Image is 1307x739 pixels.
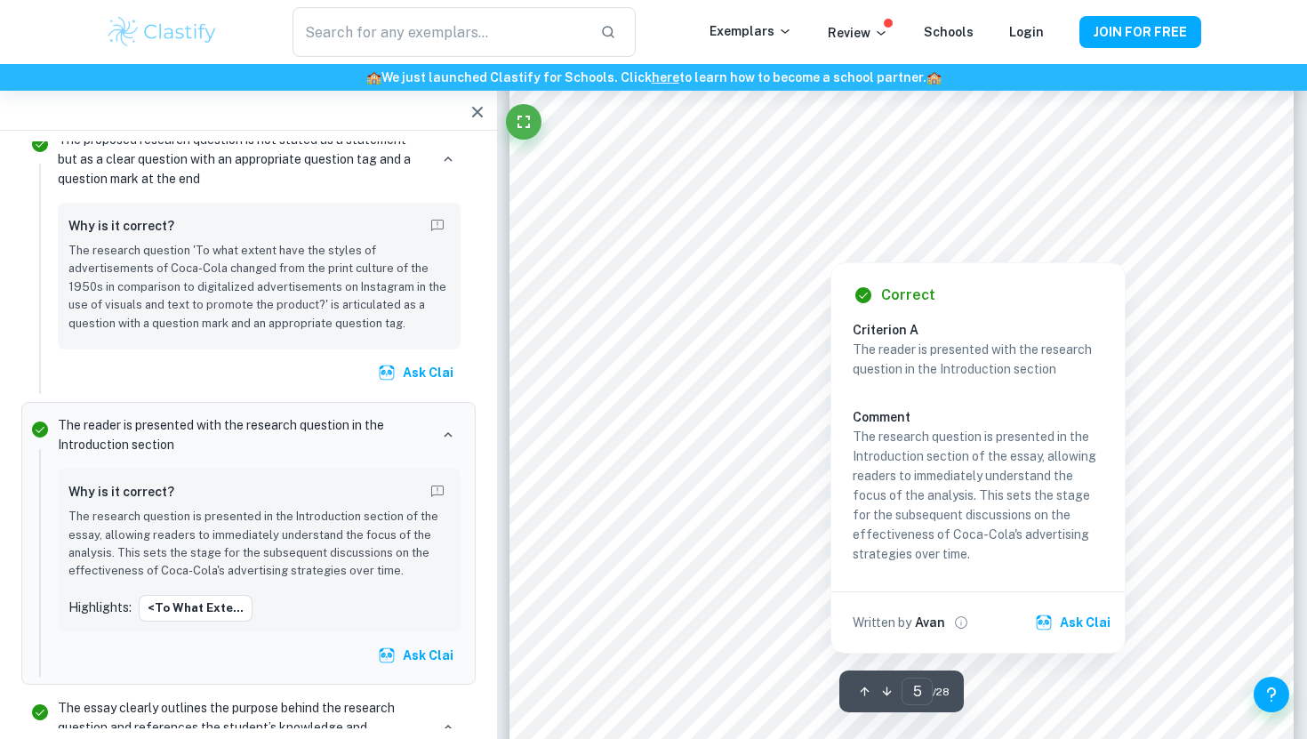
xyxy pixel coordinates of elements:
[425,213,450,238] button: Report mistake/confusion
[378,364,396,382] img: clai.svg
[29,419,51,440] svg: Correct
[68,598,132,617] p: Highlights:
[652,70,679,84] a: here
[378,647,396,664] img: clai.svg
[68,216,174,236] h6: Why is it correct?
[949,610,974,635] button: View full profile
[1009,25,1044,39] a: Login
[139,595,253,622] button: <To what exte...
[425,479,450,504] button: Report mistake/confusion
[29,702,51,723] svg: Correct
[1031,606,1118,639] button: Ask Clai
[58,130,429,189] p: The proposed research question is not stated as a statement but as a clear question with an appro...
[366,70,381,84] span: 🏫
[68,482,174,502] h6: Why is it correct?
[1254,677,1289,712] button: Help and Feedback
[915,613,945,632] h6: Avan
[29,133,51,155] svg: Correct
[853,613,911,632] p: Written by
[374,357,461,389] button: Ask Clai
[853,407,1103,427] h6: Comment
[853,427,1103,564] p: The research question is presented in the Introduction section of the essay, allowing readers to ...
[924,25,974,39] a: Schools
[1079,16,1201,48] button: JOIN FOR FREE
[853,340,1103,379] p: The reader is presented with the research question in the Introduction section
[106,14,219,50] img: Clastify logo
[374,639,461,671] button: Ask Clai
[853,320,1118,340] h6: Criterion A
[506,104,541,140] button: Fullscreen
[926,70,942,84] span: 🏫
[710,21,792,41] p: Exemplars
[68,508,450,581] p: The research question is presented in the Introduction section of the essay, allowing readers to ...
[1035,614,1053,631] img: clai.svg
[293,7,586,57] input: Search for any exemplars...
[58,415,429,454] p: The reader is presented with the research question in the Introduction section
[933,684,950,700] span: / 28
[68,242,450,333] p: The research question 'To what extent have the styles of advertisements of Coca-Cola changed from...
[828,23,888,43] p: Review
[4,68,1303,87] h6: We just launched Clastify for Schools. Click to learn how to become a school partner.
[881,285,935,306] h6: Correct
